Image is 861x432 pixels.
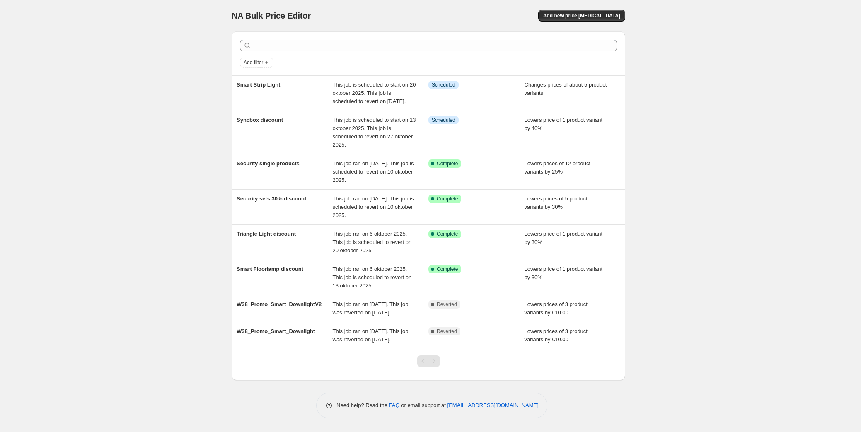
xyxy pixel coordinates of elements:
button: Add new price [MEDICAL_DATA] [538,10,625,22]
nav: Pagination [417,355,440,367]
button: Add filter [240,58,273,68]
span: NA Bulk Price Editor [232,11,311,20]
span: Complete [437,195,458,202]
span: Lowers prices of 5 product variants by 30% [525,195,588,210]
span: Scheduled [432,117,455,123]
span: This job ran on [DATE]. This job is scheduled to revert on 10 oktober 2025. [333,160,414,183]
span: This job ran on [DATE]. This job is scheduled to revert on 10 oktober 2025. [333,195,414,218]
span: Complete [437,160,458,167]
span: Syncbox discount [237,117,283,123]
span: Lowers prices of 12 product variants by 25% [525,160,591,175]
span: Need help? Read the [336,402,389,408]
span: Changes prices of about 5 product variants [525,82,607,96]
span: W38_Promo_Smart_DownlightV2 [237,301,322,307]
span: Add new price [MEDICAL_DATA] [543,12,620,19]
span: This job ran on 6 oktober 2025. This job is scheduled to revert on 13 oktober 2025. [333,266,412,289]
span: This job ran on [DATE]. This job was reverted on [DATE]. [333,301,409,316]
span: Lowers price of 1 product variant by 30% [525,266,603,280]
span: This job ran on 6 oktober 2025. This job is scheduled to revert on 20 oktober 2025. [333,231,412,253]
a: FAQ [389,402,400,408]
span: Complete [437,266,458,273]
span: Security sets 30% discount [237,195,306,202]
a: [EMAIL_ADDRESS][DOMAIN_NAME] [447,402,539,408]
span: or email support at [400,402,447,408]
span: Security single products [237,160,300,167]
span: Smart Floorlamp discount [237,266,303,272]
span: Triangle Light discount [237,231,296,237]
span: Complete [437,231,458,237]
span: Add filter [244,59,263,66]
span: Lowers prices of 3 product variants by €10.00 [525,328,588,343]
span: Lowers price of 1 product variant by 40% [525,117,603,131]
span: Lowers prices of 3 product variants by €10.00 [525,301,588,316]
span: Reverted [437,301,457,308]
span: This job ran on [DATE]. This job was reverted on [DATE]. [333,328,409,343]
span: Scheduled [432,82,455,88]
span: This job is scheduled to start on 20 oktober 2025. This job is scheduled to revert on [DATE]. [333,82,416,104]
span: This job is scheduled to start on 13 oktober 2025. This job is scheduled to revert on 27 oktober ... [333,117,416,148]
span: Reverted [437,328,457,335]
span: Lowers price of 1 product variant by 30% [525,231,603,245]
span: W38_Promo_Smart_Downlight [237,328,315,334]
span: Smart Strip Light [237,82,280,88]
